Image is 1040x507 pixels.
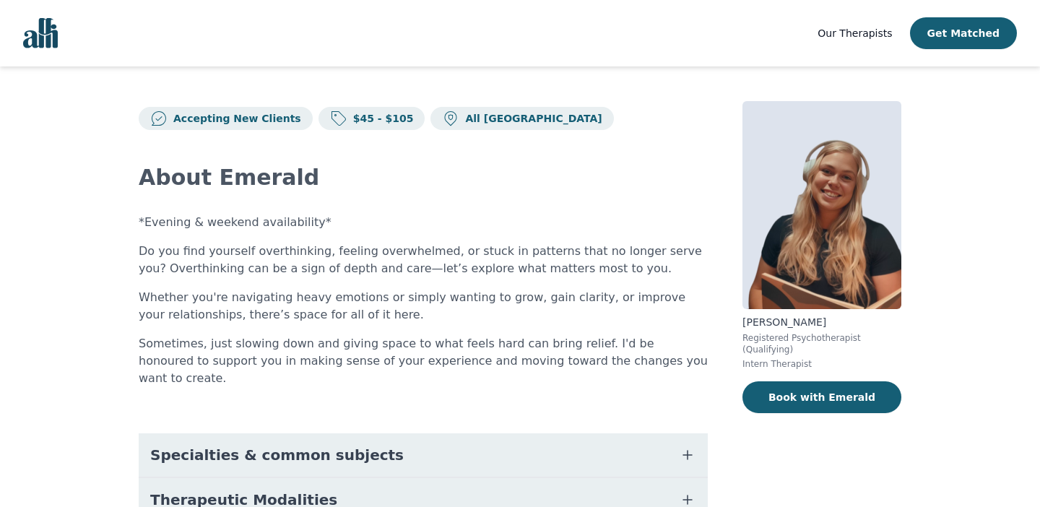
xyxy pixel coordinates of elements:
img: Emerald_Weninger [742,101,901,309]
p: Sometimes, just slowing down and giving space to what feels hard can bring relief. I'd be honoure... [139,335,708,387]
p: $45 - $105 [347,111,414,126]
p: Intern Therapist [742,358,901,370]
button: Specialties & common subjects [139,433,708,477]
p: Do you find yourself overthinking, feeling overwhelmed, or stuck in patterns that no longer serve... [139,243,708,277]
h2: About Emerald [139,165,708,191]
a: Our Therapists [818,25,892,42]
button: Book with Emerald [742,381,901,413]
span: Specialties & common subjects [150,445,404,465]
button: Get Matched [910,17,1017,49]
img: alli logo [23,18,58,48]
p: Registered Psychotherapist (Qualifying) [742,332,901,355]
p: *Evening & weekend availability* [139,214,708,231]
p: [PERSON_NAME] [742,315,901,329]
p: All [GEOGRAPHIC_DATA] [459,111,602,126]
span: Our Therapists [818,27,892,39]
p: Whether you're navigating heavy emotions or simply wanting to grow, gain clarity, or improve your... [139,289,708,324]
p: Accepting New Clients [168,111,301,126]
